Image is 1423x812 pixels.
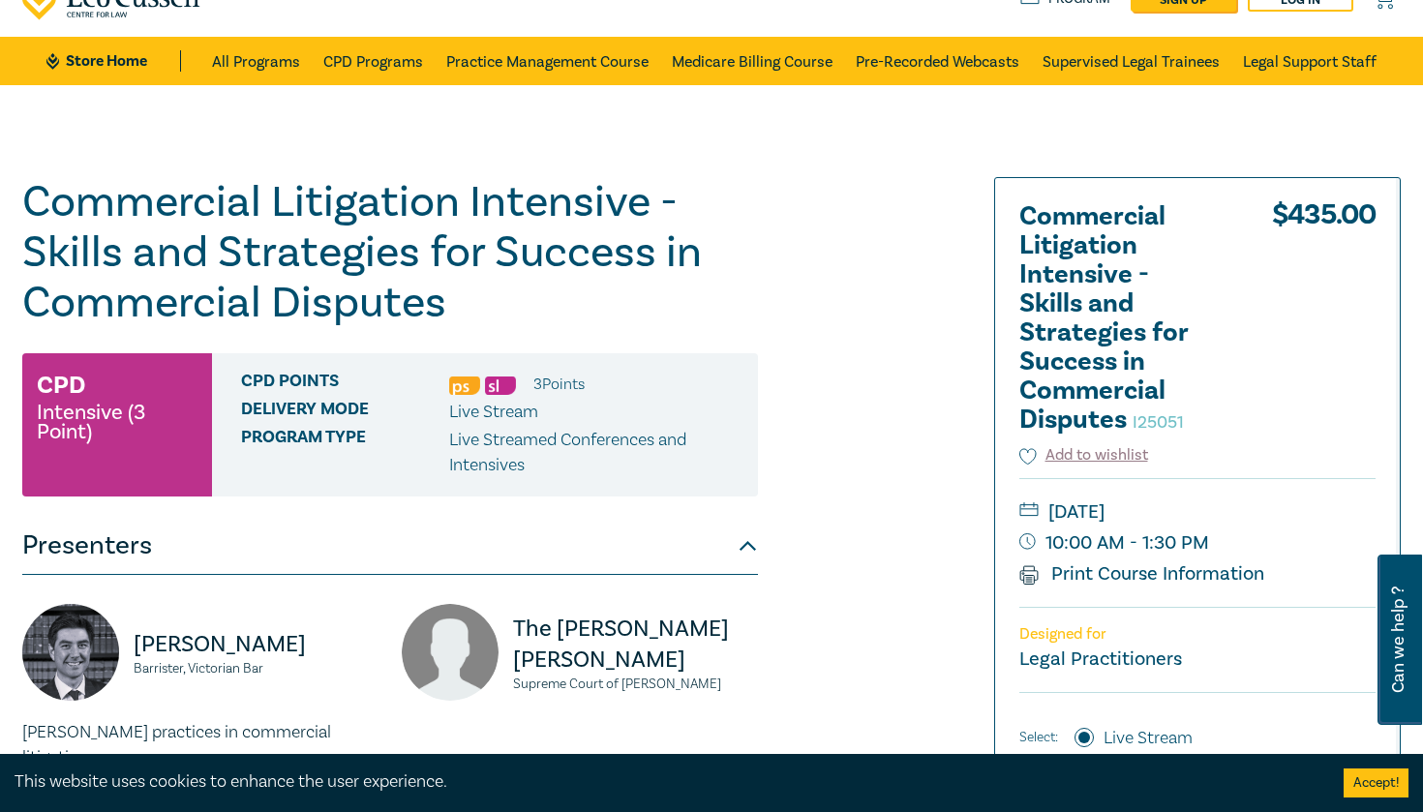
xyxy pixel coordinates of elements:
[1389,566,1408,713] span: Can we help ?
[1043,37,1220,85] a: Supervised Legal Trainees
[1243,37,1377,85] a: Legal Support Staff
[241,372,449,397] span: CPD Points
[856,37,1019,85] a: Pre-Recorded Webcasts
[672,37,833,85] a: Medicare Billing Course
[1019,496,1376,527] small: [DATE]
[1344,768,1408,797] button: Accept cookies
[533,372,585,397] li: 3 Point s
[485,376,516,395] img: Substantive Law
[46,50,181,72] a: Store Home
[449,428,743,478] p: Live Streamed Conferences and Intensives
[134,629,378,660] p: [PERSON_NAME]
[22,177,758,328] h1: Commercial Litigation Intensive - Skills and Strategies for Success in Commercial Disputes
[1019,647,1182,672] small: Legal Practitioners
[449,376,480,395] img: Professional Skills
[446,37,649,85] a: Practice Management Course
[1272,202,1376,444] div: $ 435.00
[402,604,499,701] img: A8UdDugLQf5CAAAAJXRFWHRkYXRlOmNyZWF0ZQAyMDIxLTA5LTMwVDA5OjEwOjA0KzAwOjAwJDk1UAAAACV0RVh0ZGF0ZTptb...
[22,604,119,701] img: https://s3.ap-southeast-2.amazonaws.com/leo-cussen-store-production-content/Contacts/Jonathan%20W...
[1019,561,1264,586] a: Print Course Information
[1019,202,1232,435] h2: Commercial Litigation Intensive - Skills and Strategies for Success in Commercial Disputes
[212,37,300,85] a: All Programs
[1104,726,1193,751] label: Live Stream
[449,401,538,423] span: Live Stream
[22,720,378,770] p: [PERSON_NAME] practices in commercial litigation.
[1019,527,1376,558] small: 10:00 AM - 1:30 PM
[1133,411,1184,434] small: I25051
[37,368,85,403] h3: CPD
[1019,625,1376,644] p: Designed for
[1019,444,1148,466] button: Add to wishlist
[37,403,197,441] small: Intensive (3 Point)
[22,517,758,575] button: Presenters
[323,37,423,85] a: CPD Programs
[15,769,1315,795] div: This website uses cookies to enhance the user experience.
[1019,727,1058,748] span: Select:
[513,614,758,676] p: The [PERSON_NAME] [PERSON_NAME]
[134,662,378,676] small: Barrister, Victorian Bar
[513,677,758,691] small: Supreme Court of [PERSON_NAME]
[241,428,449,478] span: Program type
[241,400,449,425] span: Delivery Mode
